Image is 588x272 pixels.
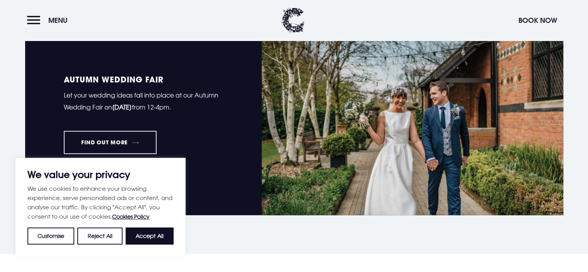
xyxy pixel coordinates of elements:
[515,12,561,29] button: Book Now
[77,228,122,245] button: Reject All
[64,75,223,83] h5: Autumn Wedding Fair
[27,184,174,221] p: We use cookies to enhance your browsing experience, serve personalised ads or content, and analys...
[112,103,132,111] strong: [DATE]
[27,12,72,29] button: Menu
[112,213,150,220] a: Cookies Policy
[126,228,174,245] button: Accept All
[15,158,186,257] div: We value your privacy
[27,228,74,245] button: Customise
[48,16,68,25] span: Menu
[64,131,157,154] a: FIND OUT MORE
[262,14,563,215] img: Autumn-wedding-fair-small-banner.jpg
[281,8,305,33] img: Clandeboye Lodge
[27,170,174,179] p: We value your privacy
[64,89,223,113] p: Let your wedding ideas fall into place at our Autumn Wedding Fair on from 12-4pm.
